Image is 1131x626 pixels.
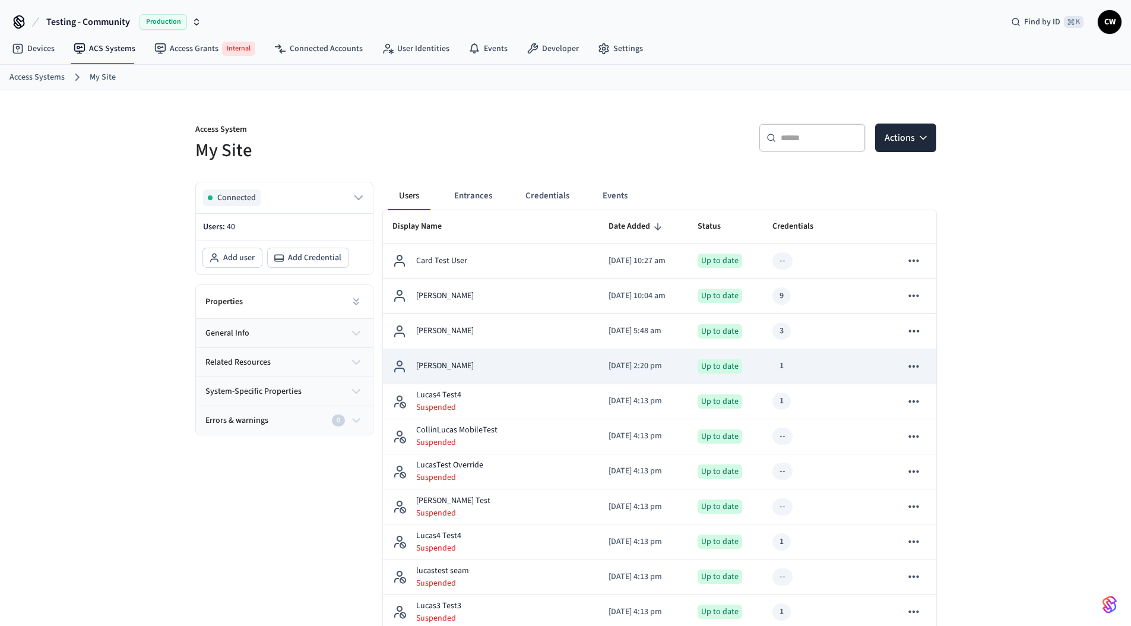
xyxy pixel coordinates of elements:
[1103,595,1117,614] img: SeamLogoGradient.69752ec5.svg
[609,465,679,478] p: [DATE] 4:13 pm
[698,217,736,236] span: Status
[609,571,679,583] p: [DATE] 4:13 pm
[609,290,679,302] p: [DATE] 10:04 am
[1064,16,1084,28] span: ⌘ K
[875,124,936,152] button: Actions
[332,415,345,426] div: 0
[780,325,784,337] div: 3
[780,395,784,407] div: 1
[9,71,65,84] a: Access Systems
[780,571,785,583] div: --
[1099,11,1120,33] span: CW
[780,501,785,513] div: --
[265,38,372,59] a: Connected Accounts
[445,182,502,210] button: Entrances
[780,360,784,372] div: 1
[288,252,341,264] span: Add Credential
[609,360,679,372] p: [DATE] 2:20 pm
[416,325,474,337] p: [PERSON_NAME]
[416,565,469,577] p: lucastest seam
[64,38,145,59] a: ACS Systems
[205,296,243,308] h2: Properties
[698,429,742,444] div: Up to date
[217,192,256,204] span: Connected
[416,401,461,413] p: Suspended
[1098,10,1122,34] button: CW
[416,459,483,472] p: LucasTest Override
[416,437,498,448] p: Suspended
[780,606,784,618] div: 1
[205,327,249,340] span: general info
[203,189,366,206] button: Connected
[609,536,679,548] p: [DATE] 4:13 pm
[698,570,742,584] div: Up to date
[416,542,461,554] p: Suspended
[609,430,679,442] p: [DATE] 4:13 pm
[145,37,265,61] a: Access GrantsInternal
[222,42,255,56] span: Internal
[416,530,461,542] p: Lucas4 Test4
[416,389,461,401] p: Lucas4 Test4
[593,182,637,210] button: Events
[416,290,474,302] p: [PERSON_NAME]
[459,38,517,59] a: Events
[1024,16,1060,28] span: Find by ID
[205,415,268,427] span: Errors & warnings
[196,319,373,347] button: general info
[698,605,742,619] div: Up to date
[223,252,255,264] span: Add user
[205,356,271,369] span: related resources
[698,535,742,549] div: Up to date
[140,14,187,30] span: Production
[2,38,64,59] a: Devices
[268,248,349,267] button: Add Credential
[372,38,459,59] a: User Identities
[609,501,679,513] p: [DATE] 4:13 pm
[416,424,498,437] p: CollinLucas MobileTest
[416,600,461,612] p: Lucas3 Test3
[388,182,430,210] button: Users
[780,536,784,548] div: 1
[196,406,373,435] button: Errors & warnings0
[196,377,373,406] button: system-specific properties
[1002,11,1093,33] div: Find by ID⌘ K
[416,495,490,507] p: [PERSON_NAME] Test
[416,472,483,483] p: Suspended
[416,577,469,589] p: Suspended
[698,394,742,409] div: Up to date
[698,254,742,268] div: Up to date
[205,385,302,398] span: system-specific properties
[227,221,235,233] span: 40
[698,464,742,479] div: Up to date
[698,499,742,514] div: Up to date
[517,38,588,59] a: Developer
[609,325,679,337] p: [DATE] 5:48 am
[203,248,262,267] button: Add user
[609,217,666,236] span: Date Added
[196,348,373,377] button: related resources
[780,290,784,302] div: 9
[46,15,130,29] span: Testing - Community
[195,138,559,163] h5: My Site
[416,507,490,519] p: Suspended
[416,612,461,624] p: Suspended
[698,324,742,339] div: Up to date
[780,430,785,442] div: --
[588,38,652,59] a: Settings
[416,255,467,267] p: Card Test User
[516,182,579,210] button: Credentials
[609,606,679,618] p: [DATE] 4:13 pm
[416,360,474,372] p: [PERSON_NAME]
[698,359,742,374] div: Up to date
[772,217,829,236] span: Credentials
[203,221,366,233] p: Users:
[780,255,785,267] div: --
[392,217,457,236] span: Display Name
[698,289,742,303] div: Up to date
[195,124,559,138] p: Access System
[609,255,679,267] p: [DATE] 10:27 am
[90,71,116,84] a: My Site
[780,465,785,478] div: --
[609,395,679,407] p: [DATE] 4:13 pm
